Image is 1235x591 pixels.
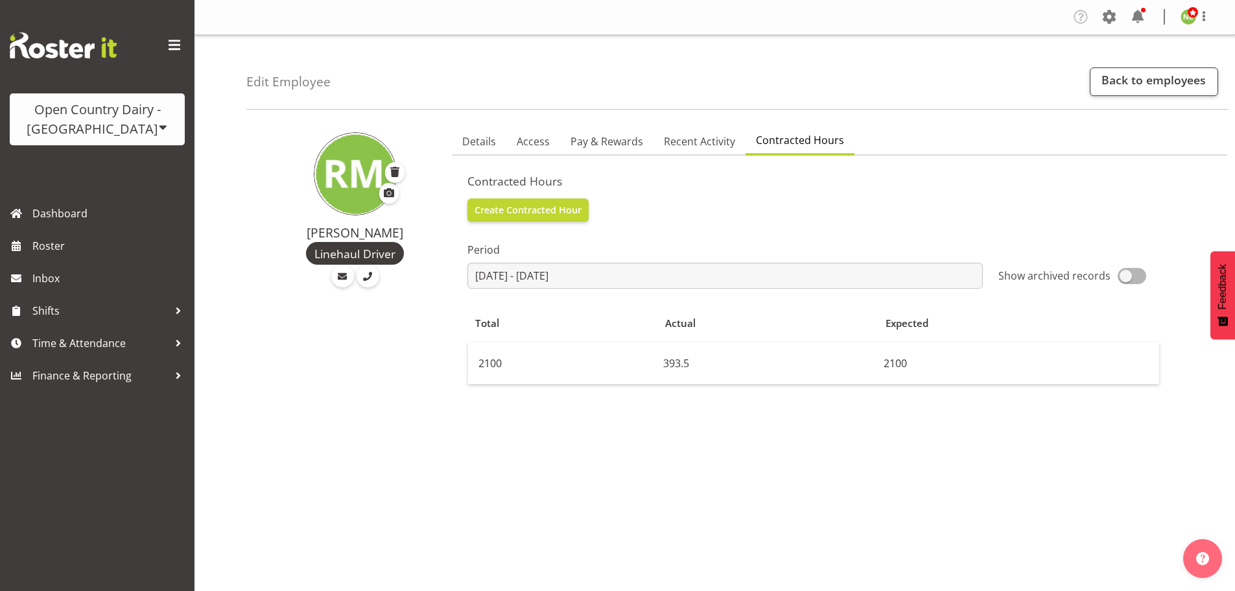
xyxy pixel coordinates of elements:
[10,32,117,58] img: Rosterit website logo
[467,174,1212,188] h5: Contracted Hours
[475,203,582,217] span: Create Contracted Hour
[1181,9,1196,25] img: nicole-lloyd7454.jpg
[32,236,188,256] span: Roster
[878,343,1159,384] td: 2100
[475,316,499,331] span: Total
[32,301,169,320] span: Shifts
[1217,264,1229,309] span: Feedback
[658,343,878,384] td: 393.5
[998,268,1118,283] span: Show archived records
[314,132,397,215] img: richard-marsh8634.jpg
[756,132,844,148] span: Contracted Hours
[462,134,496,149] span: Details
[1090,67,1218,96] a: Back to employees
[32,204,188,223] span: Dashboard
[23,100,172,139] div: Open Country Dairy - [GEOGRAPHIC_DATA]
[1196,552,1209,565] img: help-xxl-2.png
[331,265,354,287] a: Email Employee
[517,134,550,149] span: Access
[467,199,589,222] button: Create Contracted Hour
[32,333,169,353] span: Time & Attendance
[664,134,735,149] span: Recent Activity
[467,242,983,258] label: Period
[570,134,643,149] span: Pay & Rewards
[665,316,696,331] span: Actual
[357,265,379,287] a: Call Employee
[468,343,658,384] td: 2100
[886,316,928,331] span: Expected
[246,75,331,89] h4: Edit Employee
[32,366,169,385] span: Finance & Reporting
[274,226,436,240] h4: [PERSON_NAME]
[314,245,395,262] span: Linehaul Driver
[1210,251,1235,339] button: Feedback - Show survey
[32,269,188,288] span: Inbox
[467,263,983,289] input: Click to select...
